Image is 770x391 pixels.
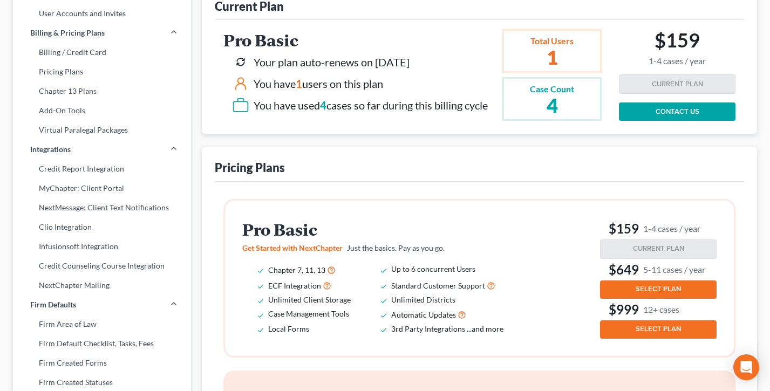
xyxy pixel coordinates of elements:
[13,159,191,179] a: Credit Report Integration
[600,261,717,278] h3: $649
[30,144,71,155] span: Integrations
[633,244,684,253] span: CURRENT PLAN
[30,299,76,310] span: Firm Defaults
[13,217,191,237] a: Clio Integration
[649,56,706,66] small: 1-4 cases / year
[268,309,349,318] span: Case Management Tools
[296,77,302,90] span: 1
[13,198,191,217] a: NextMessage: Client Text Notifications
[13,4,191,23] a: User Accounts and Invites
[600,220,717,237] h3: $159
[13,81,191,101] a: Chapter 13 Plans
[649,29,706,66] h2: $159
[600,280,717,299] button: SELECT PLAN
[600,301,717,318] h3: $999
[254,54,410,70] div: Your plan auto-renews on [DATE]
[467,324,503,333] span: ...and more
[530,95,574,115] h2: 4
[268,281,321,290] span: ECF Integration
[268,295,351,304] span: Unlimited Client Storage
[13,353,191,373] a: Firm Created Forms
[619,102,735,121] a: CONTACT US
[643,304,679,315] small: 12+ cases
[242,243,343,252] span: Get Started with NextChapter
[643,264,705,275] small: 5-11 cases / year
[391,295,455,304] span: Unlimited Districts
[643,223,700,234] small: 1-4 cases / year
[13,43,191,62] a: Billing / Credit Card
[254,76,383,92] div: You have users on this plan
[530,83,574,95] div: Case Count
[636,325,681,333] span: SELECT PLAN
[13,101,191,120] a: Add-On Tools
[13,276,191,295] a: NextChapter Mailing
[391,281,485,290] span: Standard Customer Support
[13,256,191,276] a: Credit Counseling Course Integration
[347,243,445,252] span: Just the basics. Pay as you go.
[391,310,456,319] span: Automatic Updates
[600,239,717,259] button: CURRENT PLAN
[320,99,326,112] span: 4
[13,314,191,334] a: Firm Area of Law
[268,265,325,275] span: Chapter 7, 11, 13
[13,120,191,140] a: Virtual Paralegal Packages
[391,324,465,333] span: 3rd Party Integrations
[223,31,488,49] h2: Pro Basic
[13,237,191,256] a: Infusionsoft Integration
[13,295,191,314] a: Firm Defaults
[242,221,519,238] h2: Pro Basic
[13,62,191,81] a: Pricing Plans
[215,160,285,175] div: Pricing Plans
[733,354,759,380] div: Open Intercom Messenger
[13,334,191,353] a: Firm Default Checklist, Tasks, Fees
[530,35,574,47] div: Total Users
[13,179,191,198] a: MyChapter: Client Portal
[619,74,735,94] button: CURRENT PLAN
[30,28,105,38] span: Billing & Pricing Plans
[13,140,191,159] a: Integrations
[13,23,191,43] a: Billing & Pricing Plans
[600,320,717,339] button: SELECT PLAN
[391,264,475,273] span: Up to 6 concurrent Users
[530,47,574,67] h2: 1
[636,285,681,293] span: SELECT PLAN
[268,324,309,333] span: Local Forms
[254,98,488,113] div: You have used cases so far during this billing cycle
